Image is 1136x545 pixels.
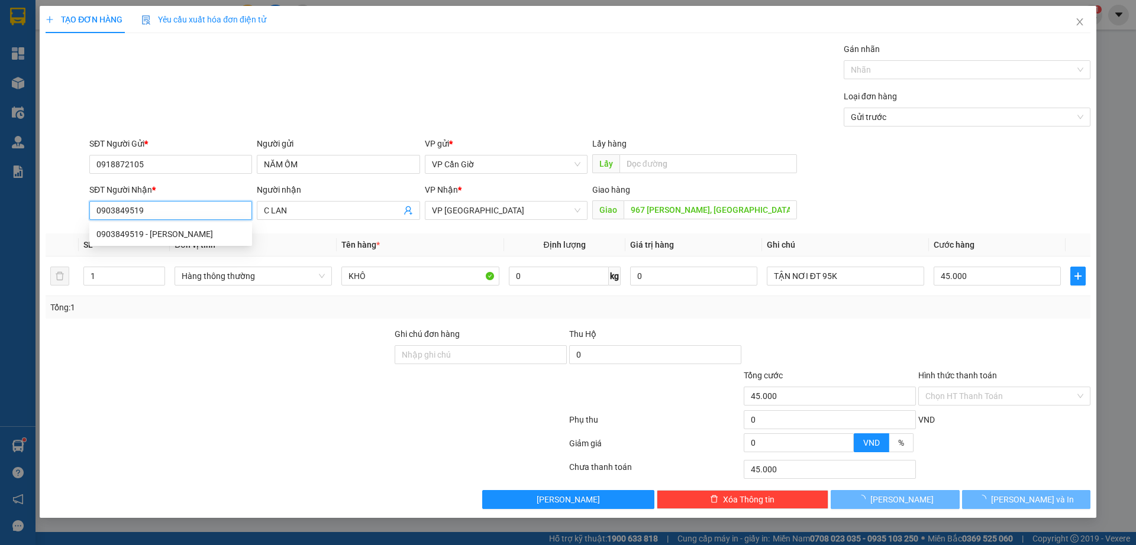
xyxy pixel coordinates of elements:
[46,15,54,24] span: plus
[341,240,380,249] span: Tên hàng
[96,228,245,241] div: 0903849519 - [PERSON_NAME]
[1070,267,1086,286] button: plus
[50,301,438,314] div: Tổng: 1
[870,493,934,506] span: [PERSON_NAME]
[432,202,580,219] span: VP Sài Gòn
[257,137,419,150] div: Người gửi
[89,137,252,150] div: SĐT Người Gửi
[991,493,1074,506] span: [PERSON_NAME] và In
[934,240,974,249] span: Cước hàng
[592,200,624,219] span: Giao
[831,490,959,509] button: [PERSON_NAME]
[762,233,929,257] th: Ghi chú
[844,92,897,101] label: Loại đơn hàng
[918,415,935,424] span: VND
[482,490,654,509] button: [PERSON_NAME]
[978,495,991,503] span: loading
[50,267,69,286] button: delete
[83,240,93,249] span: SL
[182,267,325,285] span: Hàng thông thường
[1071,271,1085,281] span: plus
[710,495,718,504] span: delete
[1075,17,1085,27] span: close
[395,329,460,339] label: Ghi chú đơn hàng
[404,206,413,215] span: user-add
[844,44,880,54] label: Gán nhãn
[568,460,743,481] div: Chưa thanh toán
[257,183,419,196] div: Người nhận
[592,185,630,194] span: Giao hàng
[744,371,783,380] span: Tổng cước
[341,267,499,286] input: VD: Bàn, Ghế
[432,155,580,173] span: VP Cần Giờ
[592,139,627,148] span: Lấy hàng
[767,267,924,286] input: Ghi Chú
[1063,6,1096,39] button: Close
[46,15,122,24] span: TẠO ĐƠN HÀNG
[609,267,621,286] span: kg
[630,240,674,249] span: Giá trị hàng
[89,183,252,196] div: SĐT Người Nhận
[918,371,997,380] label: Hình thức thanh toán
[857,495,870,503] span: loading
[395,345,567,364] input: Ghi chú đơn hàng
[568,413,743,434] div: Phụ thu
[141,15,151,25] img: icon
[89,225,252,244] div: 0903849519 - C LAN
[851,108,1083,126] span: Gửi trước
[630,267,757,286] input: 0
[657,490,829,509] button: deleteXóa Thông tin
[425,137,588,150] div: VP gửi
[569,329,596,339] span: Thu Hộ
[537,493,600,506] span: [PERSON_NAME]
[425,185,458,194] span: VP Nhận
[619,154,797,173] input: Dọc đường
[544,240,586,249] span: Định lượng
[863,438,880,447] span: VND
[568,437,743,458] div: Giảm giá
[898,438,904,447] span: %
[723,493,774,506] span: Xóa Thông tin
[962,490,1090,509] button: [PERSON_NAME] và In
[624,200,797,219] input: Dọc đường
[141,15,266,24] span: Yêu cầu xuất hóa đơn điện tử
[592,154,619,173] span: Lấy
